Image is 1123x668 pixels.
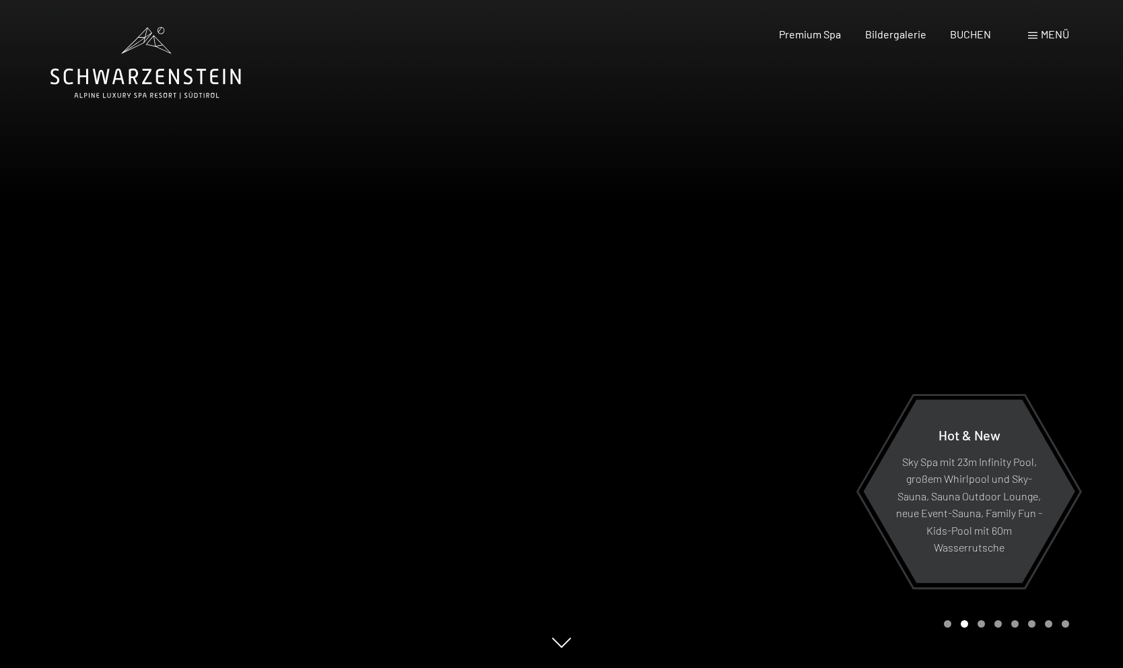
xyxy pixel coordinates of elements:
div: Carousel Pagination [939,620,1069,628]
div: Carousel Page 8 [1062,620,1069,628]
div: Carousel Page 3 [978,620,985,628]
div: Carousel Page 5 [1011,620,1019,628]
div: Carousel Page 7 [1045,620,1052,628]
p: Sky Spa mit 23m Infinity Pool, großem Whirlpool und Sky-Sauna, Sauna Outdoor Lounge, neue Event-S... [896,453,1042,556]
span: Menü [1041,28,1069,40]
div: Carousel Page 4 [994,620,1002,628]
div: Carousel Page 1 [944,620,951,628]
a: Hot & New Sky Spa mit 23m Infinity Pool, großem Whirlpool und Sky-Sauna, Sauna Outdoor Lounge, ne... [862,399,1076,584]
a: Bildergalerie [865,28,926,40]
div: Carousel Page 2 (Current Slide) [961,620,968,628]
span: Hot & New [939,426,1000,442]
a: Premium Spa [779,28,841,40]
div: Carousel Page 6 [1028,620,1035,628]
a: BUCHEN [950,28,991,40]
